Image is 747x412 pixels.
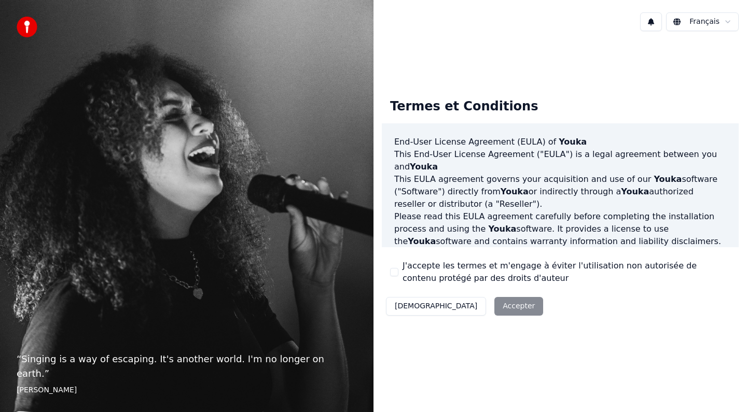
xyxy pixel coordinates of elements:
[488,224,516,234] span: Youka
[17,17,37,37] img: youka
[17,385,357,395] footer: [PERSON_NAME]
[382,90,546,123] div: Termes et Conditions
[621,187,649,196] span: Youka
[654,174,682,184] span: Youka
[408,236,436,246] span: Youka
[394,136,726,148] h3: End-User License Agreement (EULA) of
[386,297,486,316] button: [DEMOGRAPHIC_DATA]
[410,162,438,172] span: Youka
[403,260,730,285] label: J'accepte les termes et m'engage à éviter l'utilisation non autorisée de contenu protégé par des ...
[501,187,529,196] span: Youka
[394,210,726,248] p: Please read this EULA agreement carefully before completing the installation process and using th...
[559,137,587,147] span: Youka
[394,148,726,173] p: This End-User License Agreement ("EULA") is a legal agreement between you and
[17,352,357,381] p: “ Singing is a way of escaping. It's another world. I'm no longer on earth. ”
[394,173,726,210] p: This EULA agreement governs your acquisition and use of our software ("Software") directly from o...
